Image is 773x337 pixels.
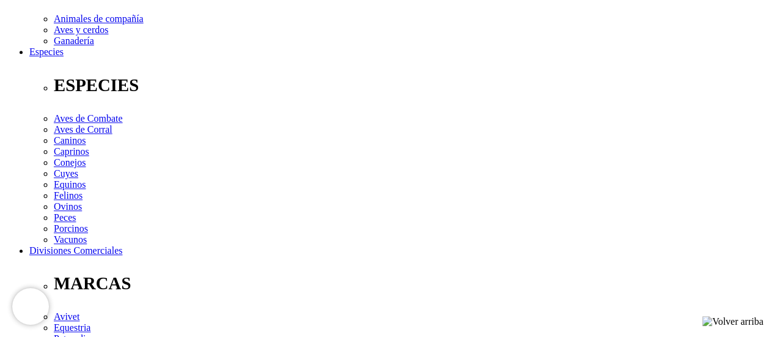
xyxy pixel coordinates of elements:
p: ESPECIES [54,75,768,95]
a: Aves de Combate [54,113,123,124]
a: Felinos [54,190,82,201]
a: Avivet [54,311,79,322]
img: Volver arriba [702,316,763,327]
a: Caninos [54,135,86,146]
p: MARCAS [54,273,768,294]
a: Ganadería [54,35,94,46]
a: Caprinos [54,146,89,157]
a: Conejos [54,157,86,168]
a: Equinos [54,179,86,190]
a: Ovinos [54,201,82,212]
a: Aves y cerdos [54,24,108,35]
a: Divisiones Comerciales [29,245,122,256]
a: Vacunos [54,234,87,245]
a: Porcinos [54,223,88,234]
a: Especies [29,46,64,57]
a: Equestria [54,322,90,333]
a: Peces [54,212,76,223]
a: Cuyes [54,168,78,179]
iframe: Brevo live chat [12,288,49,325]
a: Animales de compañía [54,13,144,24]
a: Aves de Corral [54,124,112,135]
